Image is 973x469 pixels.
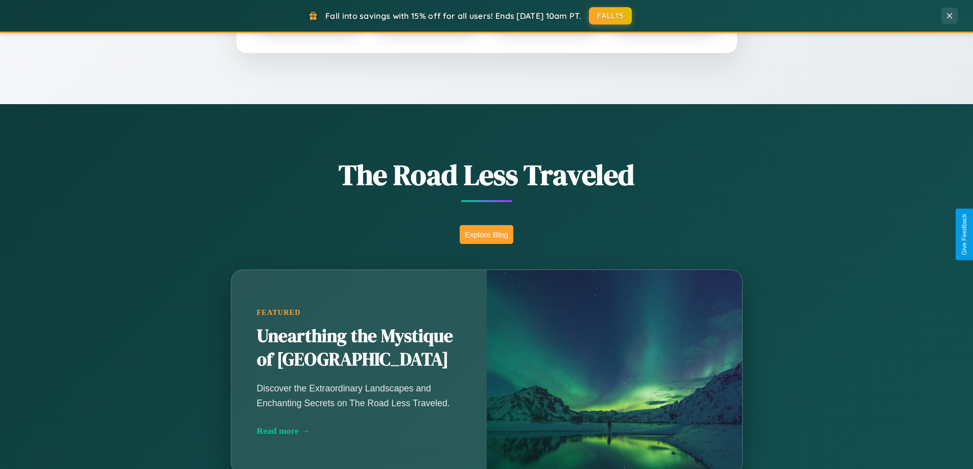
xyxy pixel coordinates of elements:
div: Give Feedback [961,214,968,255]
div: Featured [257,308,461,317]
h2: Unearthing the Mystique of [GEOGRAPHIC_DATA] [257,325,461,372]
span: Fall into savings with 15% off for all users! Ends [DATE] 10am PT. [325,11,581,21]
button: Explore Blog [460,225,513,244]
p: Discover the Extraordinary Landscapes and Enchanting Secrets on The Road Less Traveled. [257,381,461,410]
button: FALL15 [589,7,632,24]
div: Read more → [257,426,461,436]
h1: The Road Less Traveled [180,155,793,194]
